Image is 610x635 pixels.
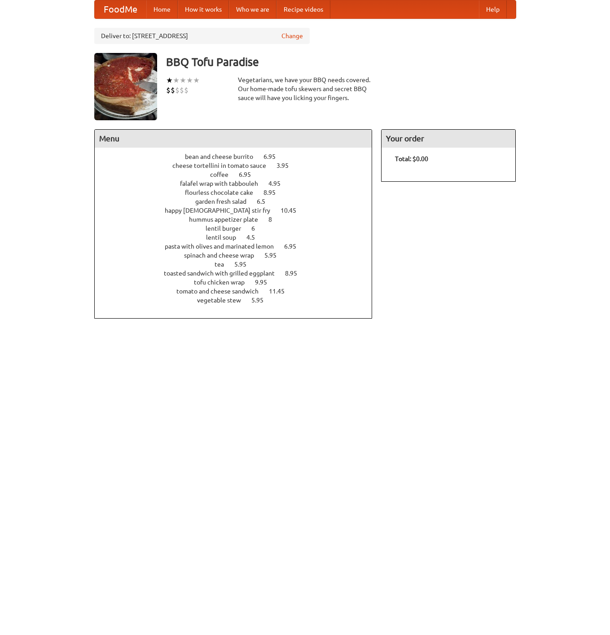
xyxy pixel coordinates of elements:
[189,216,267,223] span: hummus appetizer plate
[94,28,310,44] div: Deliver to: [STREET_ADDRESS]
[165,243,283,250] span: pasta with olives and marinated lemon
[395,155,428,162] b: Total: $0.00
[251,297,272,304] span: 5.95
[268,180,290,187] span: 4.95
[246,234,264,241] span: 4.5
[175,85,180,95] li: $
[197,297,250,304] span: vegetable stew
[215,261,233,268] span: tea
[185,189,292,196] a: flourless chocolate cake 8.95
[185,189,262,196] span: flourless chocolate cake
[172,162,275,169] span: cheese tortellini in tomato sauce
[210,171,237,178] span: coffee
[195,198,282,205] a: garden fresh salad 6.5
[176,288,301,295] a: tomato and cheese sandwich 11.45
[276,162,298,169] span: 3.95
[166,75,173,85] li: ★
[180,180,267,187] span: falafel wrap with tabbouleh
[95,130,372,148] h4: Menu
[195,198,255,205] span: garden fresh salad
[215,261,263,268] a: tea 5.95
[382,130,515,148] h4: Your order
[479,0,507,18] a: Help
[184,252,263,259] span: spinach and cheese wrap
[173,75,180,85] li: ★
[194,279,254,286] span: tofu chicken wrap
[251,225,264,232] span: 6
[172,162,305,169] a: cheese tortellini in tomato sauce 3.95
[180,85,184,95] li: $
[206,225,250,232] span: lentil burger
[285,270,306,277] span: 8.95
[186,75,193,85] li: ★
[206,234,272,241] a: lentil soup 4.5
[146,0,178,18] a: Home
[184,85,189,95] li: $
[206,225,272,232] a: lentil burger 6
[268,216,281,223] span: 8
[184,252,293,259] a: spinach and cheese wrap 5.95
[194,279,284,286] a: tofu chicken wrap 9.95
[94,53,157,120] img: angular.jpg
[264,252,285,259] span: 5.95
[255,279,276,286] span: 9.95
[180,180,297,187] a: falafel wrap with tabbouleh 4.95
[164,270,284,277] span: toasted sandwich with grilled eggplant
[166,53,516,71] h3: BBQ Tofu Paradise
[166,85,171,95] li: $
[180,75,186,85] li: ★
[95,0,146,18] a: FoodMe
[229,0,276,18] a: Who we are
[193,75,200,85] li: ★
[276,0,330,18] a: Recipe videos
[165,243,313,250] a: pasta with olives and marinated lemon 6.95
[234,261,255,268] span: 5.95
[284,243,305,250] span: 6.95
[257,198,274,205] span: 6.5
[238,75,373,102] div: Vegetarians, we have your BBQ needs covered. Our home-made tofu skewers and secret BBQ sauce will...
[164,270,314,277] a: toasted sandwich with grilled eggplant 8.95
[206,234,245,241] span: lentil soup
[176,288,268,295] span: tomato and cheese sandwich
[263,189,285,196] span: 8.95
[185,153,292,160] a: bean and cheese burrito 6.95
[178,0,229,18] a: How it works
[197,297,280,304] a: vegetable stew 5.95
[239,171,260,178] span: 6.95
[281,31,303,40] a: Change
[171,85,175,95] li: $
[263,153,285,160] span: 6.95
[189,216,289,223] a: hummus appetizer plate 8
[185,153,262,160] span: bean and cheese burrito
[165,207,279,214] span: happy [DEMOGRAPHIC_DATA] stir fry
[269,288,294,295] span: 11.45
[165,207,313,214] a: happy [DEMOGRAPHIC_DATA] stir fry 10.45
[281,207,305,214] span: 10.45
[210,171,268,178] a: coffee 6.95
